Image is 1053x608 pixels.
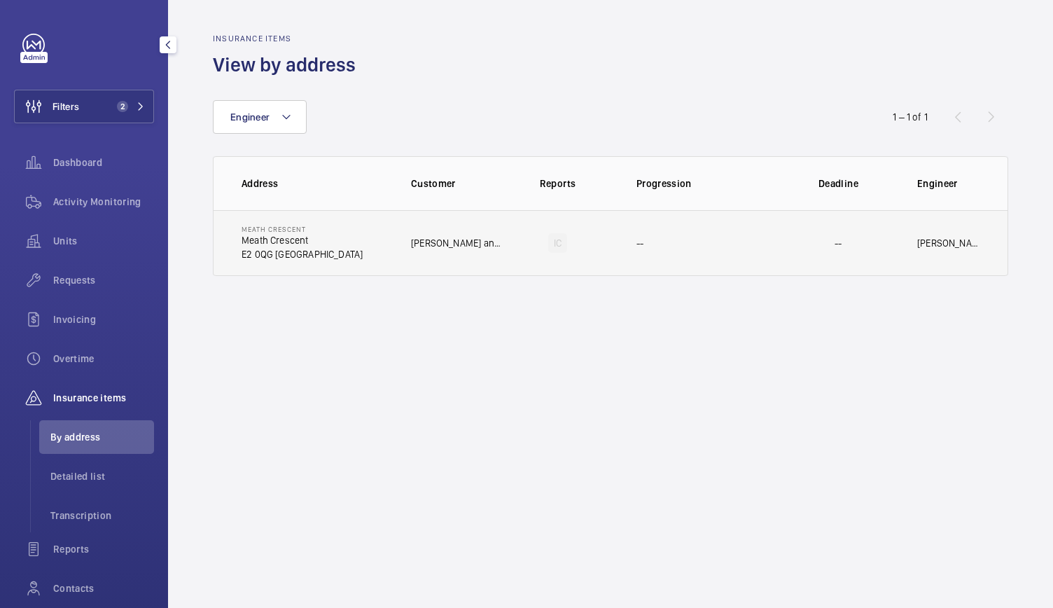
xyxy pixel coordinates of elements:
div: 1 – 1 of 1 [893,110,928,124]
p: Reports [511,177,604,191]
span: Requests [53,273,154,287]
p: [PERSON_NAME] [917,236,979,250]
span: Units [53,234,154,248]
p: Deadline [792,177,885,191]
div: IC [548,233,567,253]
p: Engineer [917,177,979,191]
button: Engineer [213,100,307,134]
p: -- [636,236,643,250]
p: Meath Crescent [242,233,363,247]
span: Insurance items [53,391,154,405]
h1: View by address [213,52,364,78]
span: Engineer [230,111,270,123]
span: Reports [53,542,154,556]
p: E2 0QG [GEOGRAPHIC_DATA] [242,247,363,261]
p: Address [242,177,389,191]
span: Transcription [50,509,154,523]
button: Filters2 [14,90,154,123]
span: Invoicing [53,312,154,326]
p: [PERSON_NAME] and [PERSON_NAME] National Lift Contract [411,236,501,250]
p: -- [835,236,842,250]
p: Customer [411,177,501,191]
span: 2 [117,101,128,112]
span: By address [50,430,154,444]
span: Detailed list [50,469,154,483]
span: Dashboard [53,156,154,170]
h2: Insurance items [213,34,364,43]
span: Contacts [53,581,154,595]
p: Progression [636,177,782,191]
p: Meath Crescent [242,225,363,233]
span: Filters [53,99,79,113]
span: Activity Monitoring [53,195,154,209]
span: Overtime [53,352,154,366]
